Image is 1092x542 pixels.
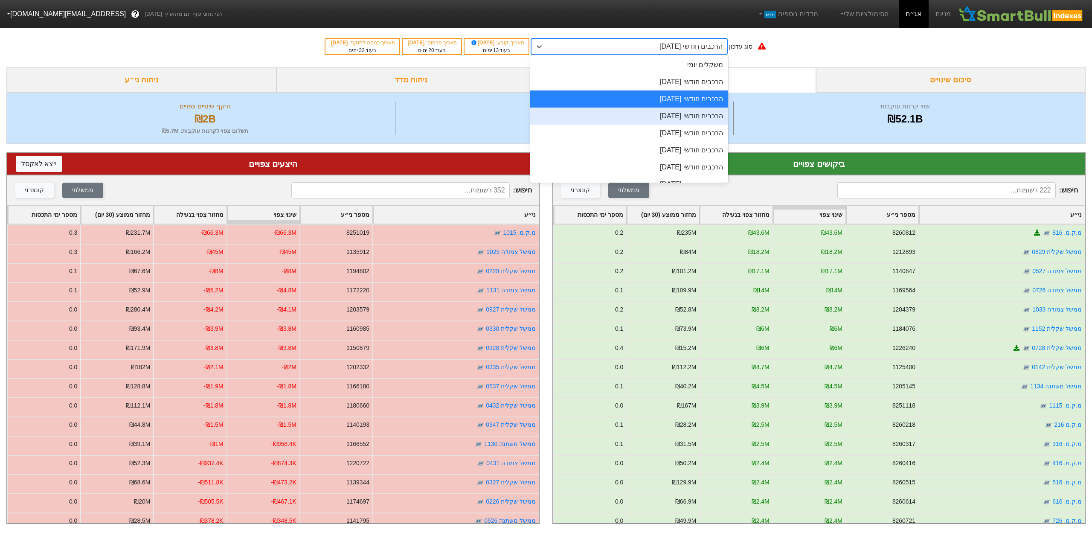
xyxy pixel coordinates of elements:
[530,125,729,142] div: הרכבים חודשי [DATE]
[69,420,77,429] div: 0.0
[276,324,296,333] div: -₪3.8M
[474,517,483,525] img: tase link
[346,497,369,506] div: 1174697
[675,459,697,468] div: ₪50.2M
[484,517,536,524] a: ממשל משתנה 0526
[476,382,485,391] img: tase link
[700,206,772,224] div: Toggle SortBy
[825,401,842,410] div: ₪3.9M
[1052,498,1082,505] a: מ.ק.מ. 616
[69,497,77,506] div: 0.0
[659,41,723,52] div: הרכבים חודשי [DATE]
[493,47,499,53] span: 13
[203,401,224,410] div: -₪1.8M
[892,497,915,506] div: 8260614
[408,40,426,46] span: [DATE]
[145,10,223,18] span: לפי נתוני סוף יום מתאריך [DATE]
[615,267,623,276] div: 0.2
[764,11,776,18] span: חדש
[276,420,296,429] div: -₪1.5M
[276,286,296,295] div: -₪4.8M
[748,228,770,237] div: ₪43.6M
[469,39,524,47] div: תאריך קובע :
[198,478,224,487] div: -₪511.8K
[486,383,536,390] a: ממשל שקלית 0537
[373,206,539,224] div: Toggle SortBy
[530,73,729,90] div: הרכבים חודשי [DATE]
[826,286,842,295] div: ₪14M
[300,206,372,224] div: Toggle SortBy
[675,305,697,314] div: ₪52.8M
[821,228,842,237] div: ₪43.6M
[1032,325,1082,332] a: ממשל שקלית 1152
[615,459,623,468] div: 0.0
[837,182,1078,198] span: חיפוש :
[476,325,485,333] img: tase link
[476,498,485,506] img: tase link
[748,248,770,256] div: ₪18.2M
[126,344,150,353] div: ₪171.9M
[615,344,623,353] div: 0.4
[278,248,296,256] div: -₪45M
[675,420,697,429] div: ₪28.2M
[892,459,915,468] div: 8260416
[892,228,915,237] div: 8260812
[476,459,485,468] img: tase link
[469,47,524,54] div: בעוד ימים
[892,420,915,429] div: 8260218
[752,363,770,372] div: ₪4.7M
[346,248,369,256] div: 1135912
[203,420,224,429] div: -₪1.5M
[133,9,138,20] span: ?
[346,420,369,429] div: 1140193
[1039,402,1048,410] img: tase link
[1032,268,1082,274] a: ממשל צמודה 0527
[1030,383,1082,390] a: ממשל משתנה 1134
[129,516,151,525] div: ₪28.5M
[346,440,369,449] div: 1166552
[752,305,770,314] div: ₪8.2M
[825,516,842,525] div: ₪2.4M
[15,183,54,198] button: קונצרני
[131,363,151,372] div: ₪182M
[736,102,1075,111] div: שווי קרנות עוקבות
[825,363,842,372] div: ₪4.7M
[330,39,395,47] div: תאריך כניסה לתוקף :
[1032,248,1082,255] a: ממשל שקלית 0829
[476,248,485,256] img: tase link
[729,42,752,51] div: סוג עדכון
[825,440,842,449] div: ₪2.5M
[129,324,151,333] div: ₪93.4M
[69,363,77,372] div: 0.0
[81,206,153,224] div: Toggle SortBy
[346,344,369,353] div: 1150879
[675,344,697,353] div: ₪15.2M
[282,267,296,276] div: -₪8M
[618,186,639,195] div: ממשלתי
[69,516,77,525] div: 0.0
[198,497,224,506] div: -₪505.5K
[615,363,623,372] div: 0.0
[486,344,536,351] a: ממשל שקלית 0928
[484,440,536,447] a: ממשל משתנה 1130
[1022,267,1031,276] img: tase link
[476,421,485,429] img: tase link
[198,516,224,525] div: -₪378.2K
[892,248,915,256] div: 1212893
[203,324,224,333] div: -₪3.9M
[1020,382,1029,391] img: tase link
[346,516,369,525] div: 1141795
[198,459,224,468] div: -₪937.4K
[1044,421,1053,429] img: tase link
[675,516,697,525] div: ₪49.9M
[346,401,369,410] div: 1180660
[754,6,822,23] a: מדדים נוספיםחדש
[476,478,485,487] img: tase link
[126,401,150,410] div: ₪112.1M
[892,344,915,353] div: 1226240
[825,459,842,468] div: ₪2.4M
[428,47,434,53] span: 20
[1043,459,1051,468] img: tase link
[680,248,696,256] div: ₪84M
[72,186,93,195] div: ממשלתי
